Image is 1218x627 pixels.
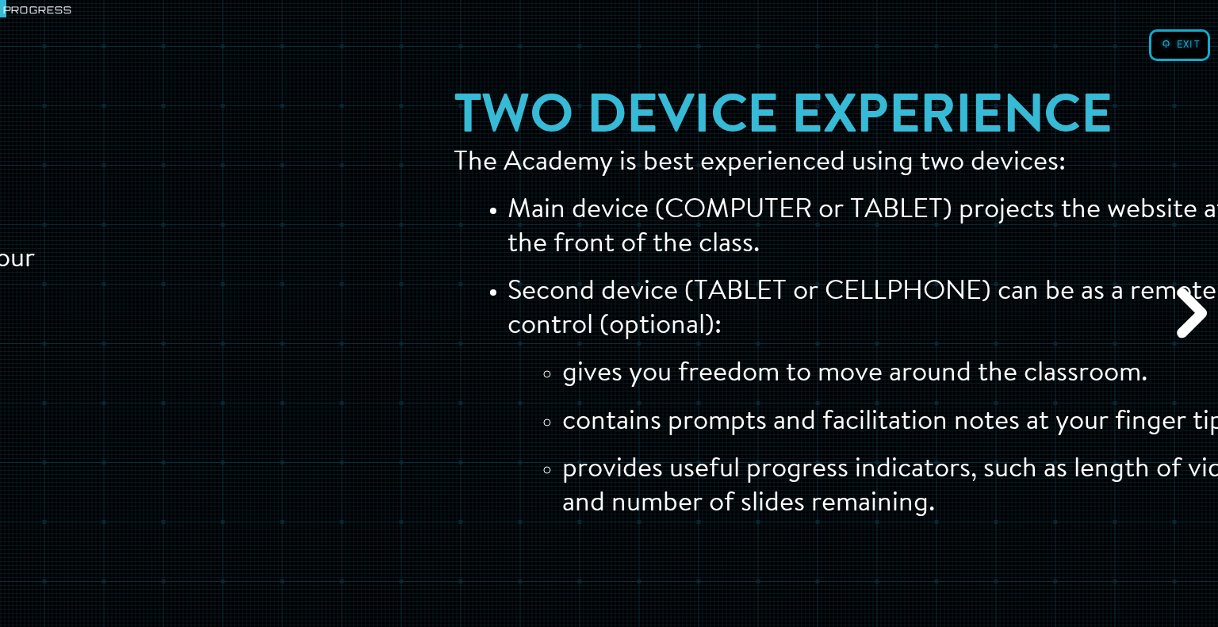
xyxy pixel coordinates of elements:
button: Exit [1149,29,1210,61]
span: Exit [1177,40,1201,50]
